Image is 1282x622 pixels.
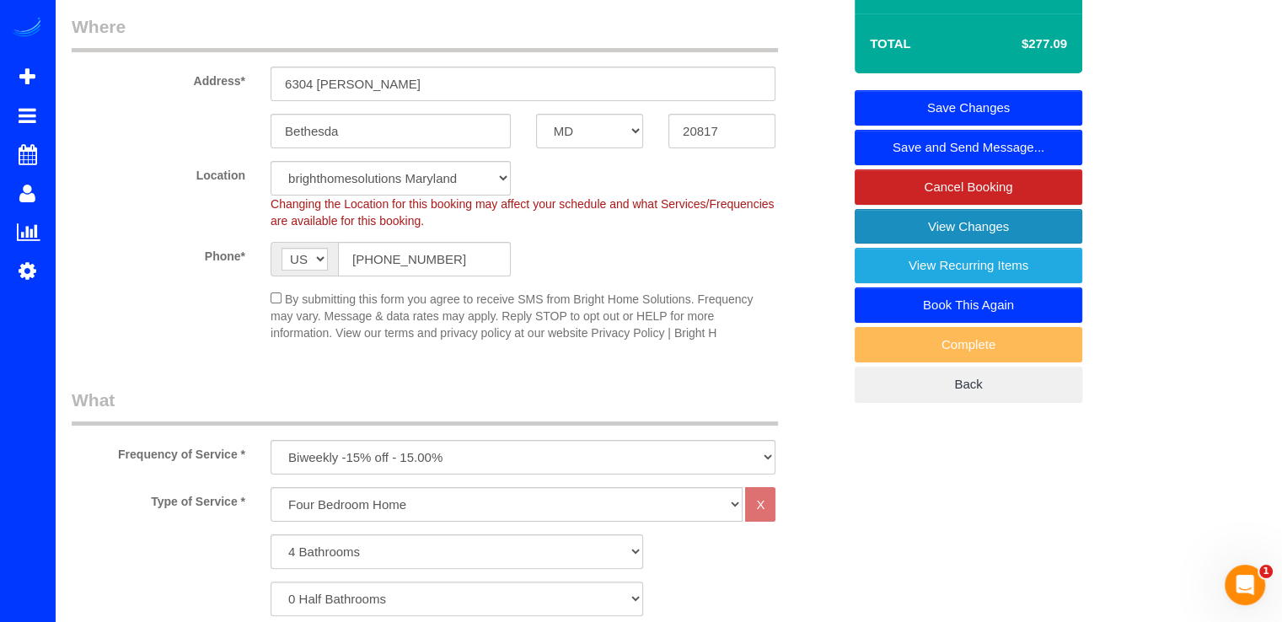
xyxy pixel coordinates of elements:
label: Phone* [59,242,258,265]
img: Automaid Logo [10,17,44,40]
label: Address* [59,67,258,89]
a: Book This Again [855,287,1082,323]
iframe: Intercom live chat [1225,565,1265,605]
span: 1 [1259,565,1273,578]
a: Cancel Booking [855,169,1082,205]
a: Back [855,367,1082,402]
a: Save Changes [855,90,1082,126]
legend: Where [72,14,778,52]
h4: $277.09 [971,37,1067,51]
label: Frequency of Service * [59,440,258,463]
label: Type of Service * [59,487,258,510]
a: View Changes [855,209,1082,244]
a: View Recurring Items [855,248,1082,283]
span: Changing the Location for this booking may affect your schedule and what Services/Frequencies are... [271,197,774,228]
strong: Total [870,36,911,51]
input: City* [271,114,511,148]
a: Save and Send Message... [855,130,1082,165]
legend: What [72,388,778,426]
span: By submitting this form you agree to receive SMS from Bright Home Solutions. Frequency may vary. ... [271,292,753,340]
input: Phone* [338,242,511,276]
label: Location [59,161,258,184]
input: Zip Code* [668,114,775,148]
